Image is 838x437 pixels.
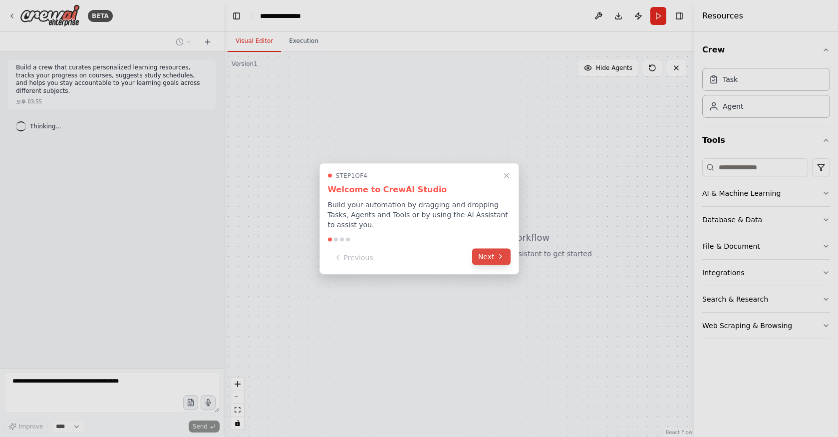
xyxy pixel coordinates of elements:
button: Hide left sidebar [230,9,244,23]
p: Build your automation by dragging and dropping Tasks, Agents and Tools or by using the AI Assista... [328,199,511,229]
span: Step 1 of 4 [336,171,368,179]
button: Previous [328,249,379,266]
button: Next [472,248,511,265]
h3: Welcome to CrewAI Studio [328,183,511,195]
button: Close walkthrough [501,169,513,181]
